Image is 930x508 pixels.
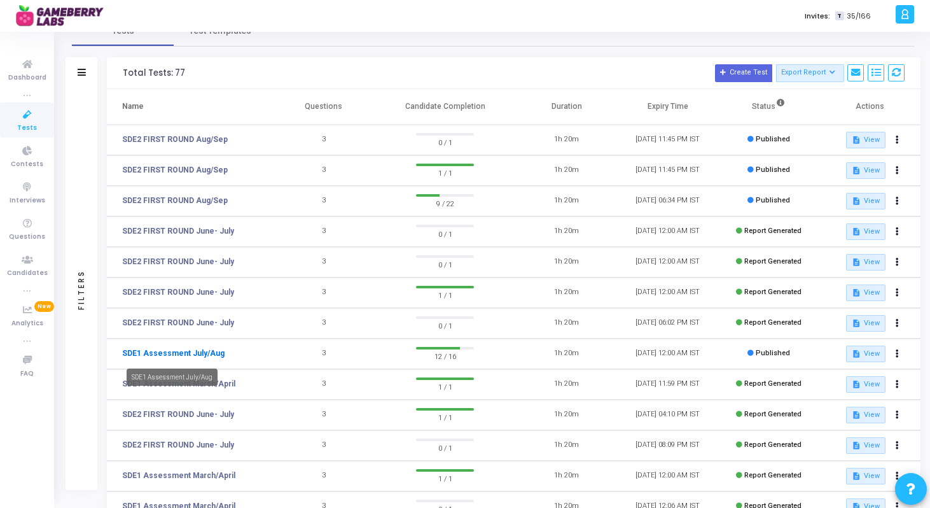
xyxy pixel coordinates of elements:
[744,410,802,418] span: Report Generated
[846,162,885,179] button: View
[852,411,861,420] mat-icon: description
[846,315,885,332] button: View
[122,439,234,451] a: SDE2 FIRST ROUND June- July
[416,136,474,148] span: 0 / 1
[756,196,790,204] span: Published
[744,471,802,479] span: Report Generated
[127,369,218,386] div: SDE1 Assessment July/Aug
[744,288,802,296] span: Report Generated
[273,400,374,430] td: 3
[846,285,885,301] button: View
[852,288,861,297] mat-icon: description
[416,227,474,240] span: 0 / 1
[617,461,718,491] td: [DATE] 12:00 AM IST
[756,166,790,174] span: Published
[846,468,885,484] button: View
[416,288,474,301] span: 1 / 1
[11,318,43,329] span: Analytics
[17,123,37,134] span: Tests
[617,216,718,247] td: [DATE] 12:00 AM IST
[617,125,718,155] td: [DATE] 11:45 PM IST
[846,223,885,240] button: View
[744,318,802,327] span: Report Generated
[617,400,718,430] td: [DATE] 04:10 PM IST
[273,125,374,155] td: 3
[852,197,861,206] mat-icon: description
[122,409,234,420] a: SDE2 FIRST ROUND June- July
[516,186,617,216] td: 1h 20m
[122,256,234,267] a: SDE2 FIRST ROUND June- July
[416,441,474,454] span: 0 / 1
[516,278,617,308] td: 1h 20m
[20,369,34,379] span: FAQ
[744,257,802,265] span: Report Generated
[852,441,861,450] mat-icon: description
[617,308,718,339] td: [DATE] 06:02 PM IST
[756,349,790,357] span: Published
[273,216,374,247] td: 3
[516,461,617,491] td: 1h 20m
[107,89,273,125] th: Name
[76,220,87,360] div: Filters
[846,437,885,454] button: View
[744,441,802,449] span: Report Generated
[819,89,920,125] th: Actions
[416,197,474,209] span: 9 / 22
[715,64,772,82] button: Create Test
[11,159,43,170] span: Contests
[273,278,374,308] td: 3
[852,227,861,236] mat-icon: description
[846,193,885,209] button: View
[122,164,228,176] a: SDE2 FIRST ROUND Aug/Sep
[16,3,111,29] img: logo
[122,225,234,237] a: SDE2 FIRST ROUND June- July
[123,68,185,78] div: Total Tests: 77
[516,216,617,247] td: 1h 20m
[8,73,46,83] span: Dashboard
[846,254,885,271] button: View
[273,155,374,186] td: 3
[273,369,374,400] td: 3
[617,89,718,125] th: Expiry Time
[516,339,617,369] td: 1h 20m
[416,349,474,362] span: 12 / 16
[756,135,790,143] span: Published
[9,232,45,243] span: Questions
[122,348,225,359] a: SDE1 Assessment July/Aug
[273,186,374,216] td: 3
[852,472,861,481] mat-icon: description
[617,430,718,461] td: [DATE] 08:09 PM IST
[10,195,45,206] span: Interviews
[835,11,843,21] span: T
[416,166,474,179] span: 1 / 1
[847,11,871,22] span: 35/166
[7,268,48,279] span: Candidates
[744,227,802,235] span: Report Generated
[416,472,474,484] span: 1 / 1
[34,301,54,312] span: New
[846,346,885,362] button: View
[617,278,718,308] td: [DATE] 12:00 AM IST
[374,89,516,125] th: Candidate Completion
[516,155,617,186] td: 1h 20m
[852,319,861,328] mat-icon: description
[617,155,718,186] td: [DATE] 11:45 PM IST
[718,89,819,125] th: Status
[744,379,802,388] span: Report Generated
[122,286,234,298] a: SDE2 FIRST ROUND June- July
[852,380,861,389] mat-icon: description
[852,349,861,358] mat-icon: description
[273,308,374,339] td: 3
[122,195,228,206] a: SDE2 FIRST ROUND Aug/Sep
[846,132,885,148] button: View
[416,319,474,332] span: 0 / 1
[852,258,861,267] mat-icon: description
[122,470,235,481] a: SDE1 Assessment March/April
[122,134,228,145] a: SDE2 FIRST ROUND Aug/Sep
[273,430,374,461] td: 3
[617,186,718,216] td: [DATE] 06:34 PM IST
[122,317,234,328] a: SDE2 FIRST ROUND June- July
[516,400,617,430] td: 1h 20m
[516,369,617,400] td: 1h 20m
[273,247,374,278] td: 3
